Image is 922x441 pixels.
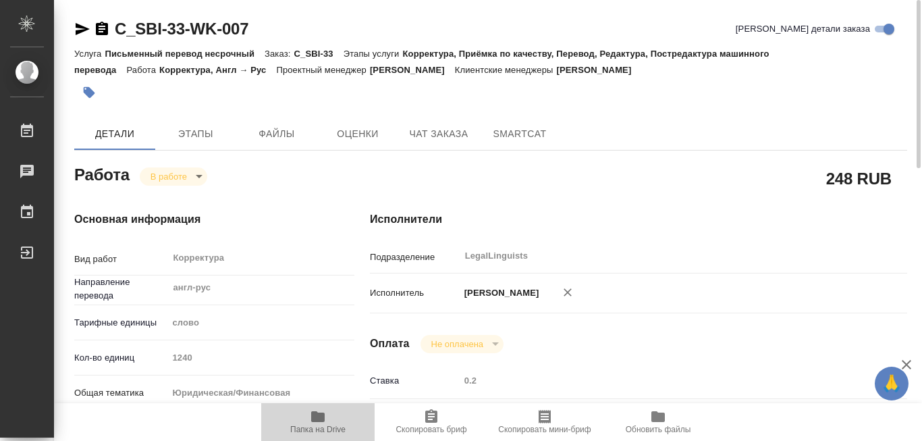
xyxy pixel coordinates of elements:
[601,403,715,441] button: Обновить файлы
[396,425,466,434] span: Скопировать бриф
[421,335,504,353] div: В работе
[880,369,903,398] span: 🙏
[74,276,167,303] p: Направление перевода
[370,65,455,75] p: [PERSON_NAME]
[488,403,601,441] button: Скопировать мини-бриф
[159,65,276,75] p: Корректура, Англ → Рус
[875,367,909,400] button: 🙏
[163,126,228,142] span: Этапы
[74,386,167,400] p: Общая тематика
[265,49,294,59] p: Заказ:
[487,126,552,142] span: SmartCat
[826,167,892,190] h2: 248 RUB
[498,425,591,434] span: Скопировать мини-бриф
[290,425,346,434] span: Папка на Drive
[370,286,460,300] p: Исполнитель
[74,211,316,228] h4: Основная информация
[167,348,354,367] input: Пустое поле
[261,403,375,441] button: Папка на Drive
[370,374,460,388] p: Ставка
[455,65,557,75] p: Клиентские менеджеры
[406,126,471,142] span: Чат заказа
[370,211,907,228] h4: Исполнители
[105,49,265,59] p: Письменный перевод несрочный
[74,21,90,37] button: Скопировать ссылку для ЯМессенджера
[244,126,309,142] span: Файлы
[74,351,167,365] p: Кол-во единиц
[74,253,167,266] p: Вид работ
[126,65,159,75] p: Работа
[626,425,691,434] span: Обновить файлы
[167,311,354,334] div: слово
[74,161,130,186] h2: Работа
[460,371,863,390] input: Пустое поле
[344,49,403,59] p: Этапы услуги
[553,278,582,307] button: Удалить исполнителя
[74,49,769,75] p: Корректура, Приёмка по качеству, Перевод, Редактура, Постредактура машинного перевода
[74,78,104,107] button: Добавить тэг
[82,126,147,142] span: Детали
[146,171,191,182] button: В работе
[370,251,460,264] p: Подразделение
[74,316,167,330] p: Тарифные единицы
[115,20,248,38] a: C_SBI-33-WK-007
[294,49,343,59] p: C_SBI-33
[276,65,369,75] p: Проектный менеджер
[167,382,354,405] div: Юридическая/Финансовая
[325,126,390,142] span: Оценки
[460,286,539,300] p: [PERSON_NAME]
[427,338,487,350] button: Не оплачена
[557,65,642,75] p: [PERSON_NAME]
[140,167,207,186] div: В работе
[94,21,110,37] button: Скопировать ссылку
[370,336,410,352] h4: Оплата
[736,22,870,36] span: [PERSON_NAME] детали заказа
[74,49,105,59] p: Услуга
[375,403,488,441] button: Скопировать бриф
